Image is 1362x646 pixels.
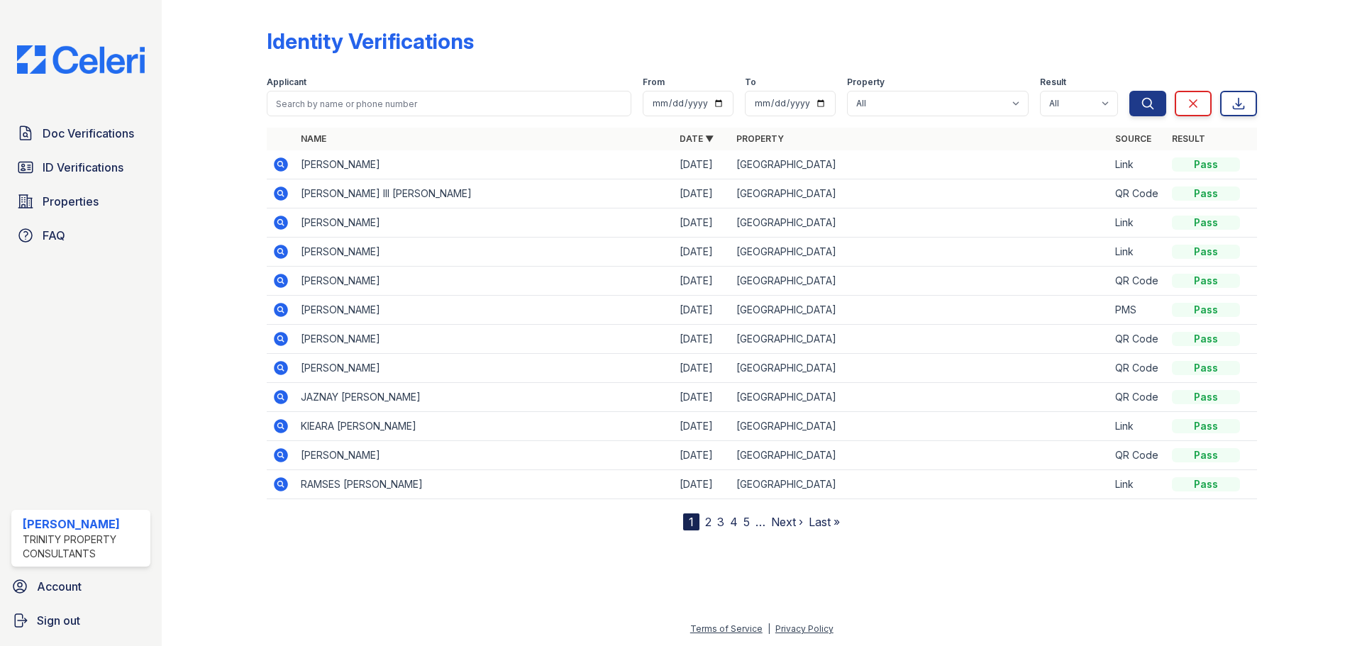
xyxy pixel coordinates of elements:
[731,179,1109,208] td: [GEOGRAPHIC_DATA]
[768,623,770,634] div: |
[1172,245,1240,259] div: Pass
[1172,216,1240,230] div: Pass
[11,221,150,250] a: FAQ
[690,623,763,634] a: Terms of Service
[267,28,474,54] div: Identity Verifications
[1172,303,1240,317] div: Pass
[295,470,674,499] td: RAMSES [PERSON_NAME]
[267,77,306,88] label: Applicant
[674,325,731,354] td: [DATE]
[705,515,712,529] a: 2
[717,515,724,529] a: 3
[1109,179,1166,208] td: QR Code
[295,267,674,296] td: [PERSON_NAME]
[43,227,65,244] span: FAQ
[731,441,1109,470] td: [GEOGRAPHIC_DATA]
[674,296,731,325] td: [DATE]
[731,208,1109,238] td: [GEOGRAPHIC_DATA]
[775,623,834,634] a: Privacy Policy
[1172,448,1240,462] div: Pass
[731,238,1109,267] td: [GEOGRAPHIC_DATA]
[11,187,150,216] a: Properties
[674,267,731,296] td: [DATE]
[771,515,803,529] a: Next ›
[1115,133,1151,144] a: Source
[301,133,326,144] a: Name
[731,470,1109,499] td: [GEOGRAPHIC_DATA]
[1109,208,1166,238] td: Link
[745,77,756,88] label: To
[680,133,714,144] a: Date ▼
[1109,238,1166,267] td: Link
[1172,390,1240,404] div: Pass
[736,133,784,144] a: Property
[1172,157,1240,172] div: Pass
[295,208,674,238] td: [PERSON_NAME]
[295,441,674,470] td: [PERSON_NAME]
[6,606,156,635] a: Sign out
[1172,133,1205,144] a: Result
[847,77,885,88] label: Property
[1109,354,1166,383] td: QR Code
[674,150,731,179] td: [DATE]
[23,533,145,561] div: Trinity Property Consultants
[731,325,1109,354] td: [GEOGRAPHIC_DATA]
[743,515,750,529] a: 5
[295,296,674,325] td: [PERSON_NAME]
[295,179,674,208] td: [PERSON_NAME] III [PERSON_NAME]
[1109,267,1166,296] td: QR Code
[43,193,99,210] span: Properties
[11,153,150,182] a: ID Verifications
[267,91,631,116] input: Search by name or phone number
[23,516,145,533] div: [PERSON_NAME]
[683,513,699,530] div: 1
[755,513,765,530] span: …
[674,383,731,412] td: [DATE]
[674,470,731,499] td: [DATE]
[11,119,150,147] a: Doc Verifications
[1172,332,1240,346] div: Pass
[295,354,674,383] td: [PERSON_NAME]
[674,238,731,267] td: [DATE]
[643,77,665,88] label: From
[1040,77,1066,88] label: Result
[1109,412,1166,441] td: Link
[731,383,1109,412] td: [GEOGRAPHIC_DATA]
[674,354,731,383] td: [DATE]
[731,296,1109,325] td: [GEOGRAPHIC_DATA]
[6,45,156,74] img: CE_Logo_Blue-a8612792a0a2168367f1c8372b55b34899dd931a85d93a1a3d3e32e68fde9ad4.png
[674,208,731,238] td: [DATE]
[295,383,674,412] td: JAZNAY [PERSON_NAME]
[1109,470,1166,499] td: Link
[731,354,1109,383] td: [GEOGRAPHIC_DATA]
[295,238,674,267] td: [PERSON_NAME]
[1172,419,1240,433] div: Pass
[37,578,82,595] span: Account
[295,412,674,441] td: KIEARA [PERSON_NAME]
[1109,296,1166,325] td: PMS
[731,267,1109,296] td: [GEOGRAPHIC_DATA]
[731,150,1109,179] td: [GEOGRAPHIC_DATA]
[43,159,123,176] span: ID Verifications
[730,515,738,529] a: 4
[1172,361,1240,375] div: Pass
[1172,477,1240,491] div: Pass
[6,572,156,601] a: Account
[674,412,731,441] td: [DATE]
[295,325,674,354] td: [PERSON_NAME]
[295,150,674,179] td: [PERSON_NAME]
[1172,274,1240,288] div: Pass
[1109,383,1166,412] td: QR Code
[1109,441,1166,470] td: QR Code
[37,612,80,629] span: Sign out
[809,515,840,529] a: Last »
[731,412,1109,441] td: [GEOGRAPHIC_DATA]
[674,179,731,208] td: [DATE]
[1109,325,1166,354] td: QR Code
[1172,186,1240,201] div: Pass
[43,125,134,142] span: Doc Verifications
[1109,150,1166,179] td: Link
[674,441,731,470] td: [DATE]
